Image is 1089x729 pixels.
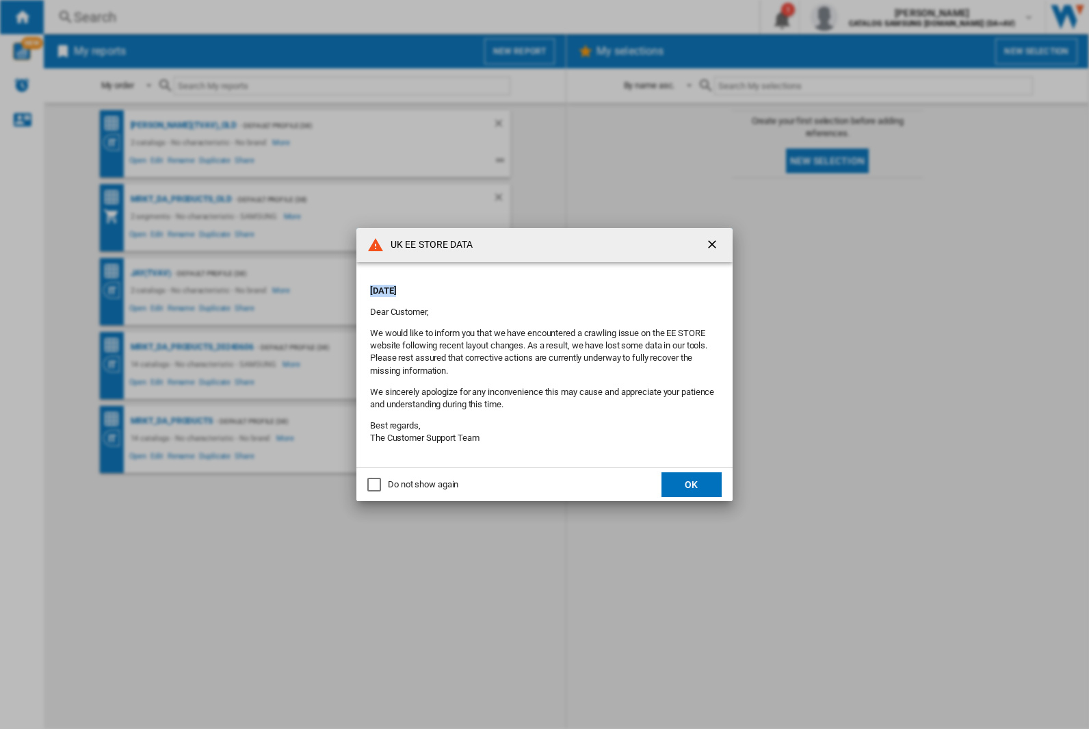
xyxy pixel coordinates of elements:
p: Dear Customer, [370,306,719,318]
button: OK [661,472,722,497]
strong: [DATE] [370,285,396,296]
md-checkbox: Do not show again [367,478,458,491]
div: Do not show again [388,478,458,491]
p: We would like to inform you that we have encountered a crawling issue on the EE STORE website fol... [370,327,719,377]
p: We sincerely apologize for any inconvenience this may cause and appreciate your patience and unde... [370,386,719,411]
button: getI18NText('BUTTONS.CLOSE_DIALOG') [700,231,727,259]
h4: UK EE STORE DATA [384,238,473,252]
ng-md-icon: getI18NText('BUTTONS.CLOSE_DIALOG') [705,238,722,254]
p: Best regards, The Customer Support Team [370,420,719,444]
